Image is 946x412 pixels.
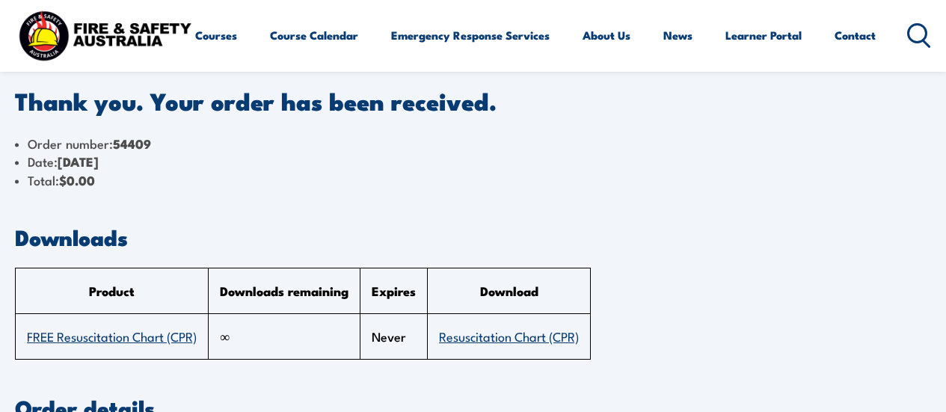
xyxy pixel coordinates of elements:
td: ∞ [209,314,360,360]
a: Course Calendar [270,17,358,53]
span: Product [89,281,135,301]
a: Learner Portal [725,17,802,53]
td: Never [360,314,428,360]
span: Expires [372,281,416,301]
a: FREE Resuscitation Chart (CPR) [27,327,197,345]
span: Downloads remaining [220,281,348,301]
h2: Downloads [15,227,931,246]
a: Contact [835,17,876,53]
a: Resuscitation Chart (CPR) [439,327,579,345]
strong: 54409 [113,134,151,153]
li: Date: [15,153,931,170]
strong: [DATE] [58,152,99,171]
li: Total: [15,171,931,189]
span: $ [59,170,67,190]
bdi: 0.00 [59,170,95,190]
p: Thank you. Your order has been received. [15,90,931,111]
a: Courses [195,17,237,53]
a: Emergency Response Services [391,17,550,53]
li: Order number: [15,135,931,153]
a: News [663,17,692,53]
a: About Us [583,17,630,53]
span: Download [480,281,538,301]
